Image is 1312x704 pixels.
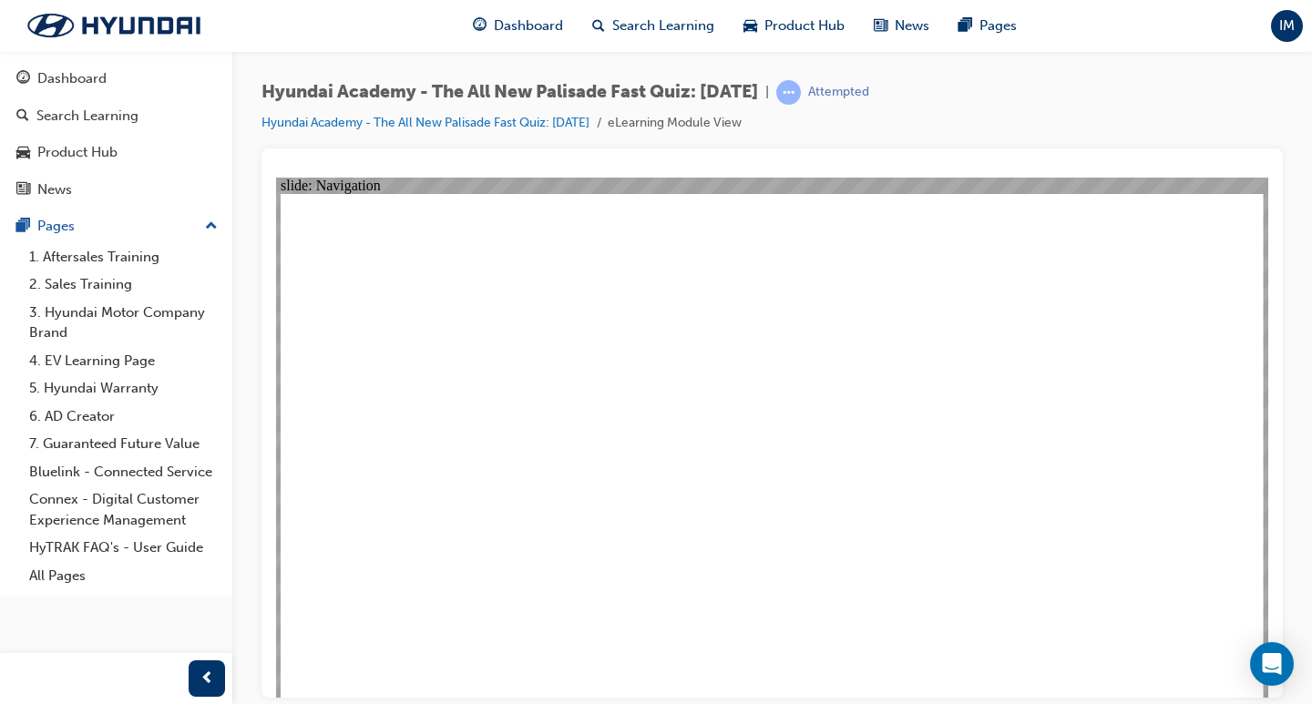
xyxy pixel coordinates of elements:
[776,80,801,105] span: learningRecordVerb_ATTEMPT-icon
[1250,642,1294,686] div: Open Intercom Messenger
[22,270,225,299] a: 2. Sales Training
[7,99,225,133] a: Search Learning
[36,106,138,127] div: Search Learning
[22,299,225,347] a: 3. Hyundai Motor Company Brand
[22,485,225,534] a: Connex - Digital Customer Experience Management
[22,374,225,403] a: 5. Hyundai Warranty
[895,15,929,36] span: News
[16,108,29,125] span: search-icon
[16,71,30,87] span: guage-icon
[16,219,30,235] span: pages-icon
[16,182,30,199] span: news-icon
[979,15,1017,36] span: Pages
[494,15,563,36] span: Dashboard
[200,668,214,690] span: prev-icon
[22,534,225,562] a: HyTRAK FAQ's - User Guide
[458,7,578,45] a: guage-iconDashboard
[22,347,225,375] a: 4. EV Learning Page
[808,84,869,101] div: Attempted
[261,115,589,130] a: Hyundai Academy - The All New Palisade Fast Quiz: [DATE]
[592,15,605,37] span: search-icon
[958,15,972,37] span: pages-icon
[743,15,757,37] span: car-icon
[764,15,845,36] span: Product Hub
[22,403,225,431] a: 6. AD Creator
[37,216,75,237] div: Pages
[608,113,742,134] li: eLearning Module View
[7,173,225,207] a: News
[7,136,225,169] a: Product Hub
[1271,10,1303,42] button: IM
[37,142,118,163] div: Product Hub
[205,215,218,239] span: up-icon
[473,15,487,37] span: guage-icon
[261,82,758,103] span: Hyundai Academy - The All New Palisade Fast Quiz: [DATE]
[729,7,859,45] a: car-iconProduct Hub
[1279,15,1295,36] span: IM
[7,209,225,243] button: Pages
[765,82,769,103] span: |
[7,58,225,209] button: DashboardSearch LearningProduct HubNews
[612,15,714,36] span: Search Learning
[22,430,225,458] a: 7. Guaranteed Future Value
[7,62,225,96] a: Dashboard
[37,179,72,200] div: News
[859,7,944,45] a: news-iconNews
[22,562,225,590] a: All Pages
[16,145,30,161] span: car-icon
[578,7,729,45] a: search-iconSearch Learning
[22,458,225,486] a: Bluelink - Connected Service
[9,6,219,45] img: Trak
[944,7,1031,45] a: pages-iconPages
[874,15,887,37] span: news-icon
[37,68,107,89] div: Dashboard
[22,243,225,271] a: 1. Aftersales Training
